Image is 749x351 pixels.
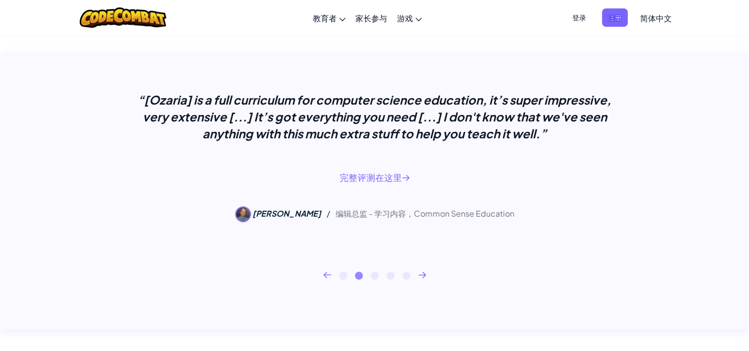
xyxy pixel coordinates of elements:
button: 4 [387,272,395,280]
img: Tanner Higgin [235,206,251,222]
button: 2 [355,272,363,280]
span: 游戏 [397,13,413,23]
a: 完整评测在这里 [340,172,410,183]
img: CodeCombat logo [80,7,166,28]
span: 教育者 [313,13,337,23]
a: 简体中文 [635,4,677,31]
button: 登录 [566,8,592,27]
p: “[Ozaria] is a full curriculum for computer science education, it’s super impressive, very extens... [127,91,622,142]
button: 1 [339,272,347,280]
a: 游戏 [392,4,427,31]
button: 注册 [602,8,628,27]
a: 家长参与 [350,4,392,31]
span: 简体中文 [640,13,672,23]
button: 3 [371,272,379,280]
button: 5 [402,272,410,280]
span: 编辑总监 - 学习内容，Common Sense Education [336,208,514,219]
span: / [323,208,334,219]
a: 教育者 [308,4,350,31]
span: [PERSON_NAME] [252,208,321,219]
button: 完整评测在这里 [340,169,410,186]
